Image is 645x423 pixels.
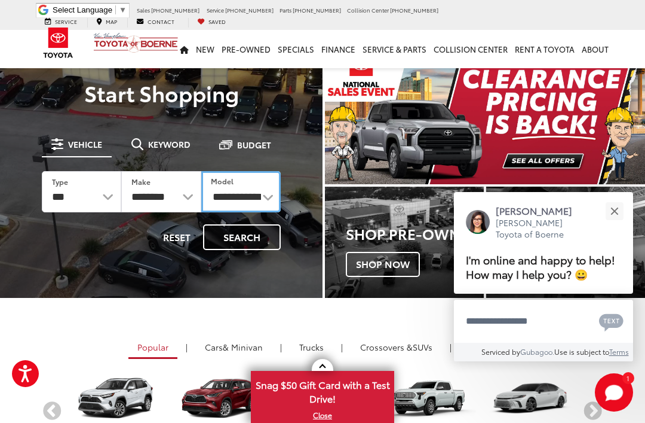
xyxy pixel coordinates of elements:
img: Clearance Pricing Is Back [325,49,645,184]
a: Pre-Owned [218,30,274,68]
a: Schedule Service Schedule Now [486,187,645,298]
button: Next [582,401,603,422]
a: Rent a Toyota [511,30,578,68]
button: Click to view next picture. [597,73,645,160]
textarea: Type your message [454,300,633,343]
a: My Saved Vehicles [188,18,235,28]
li: | [183,341,191,353]
span: Saved [208,17,226,25]
button: Close [601,198,627,224]
img: Toyota RAV4 [65,378,164,419]
a: Collision Center [430,30,511,68]
div: Toyota [486,187,645,298]
a: Finance [318,30,359,68]
section: Carousel section with vehicle pictures - may contain disclaimers. [325,49,645,184]
a: Select Language​ [53,5,127,14]
p: [PERSON_NAME] [496,204,584,217]
img: Toyota Highlander [169,378,268,419]
a: Home [176,30,192,68]
span: Select Language [53,5,112,14]
a: SUVs [351,337,441,357]
span: Shop Now [346,252,420,277]
a: Service [36,18,86,28]
button: Toggle Chat Window [595,373,633,412]
span: Budget [237,141,271,149]
li: | [338,341,346,353]
button: Reset [153,224,201,250]
li: | [277,341,285,353]
a: About [578,30,612,68]
img: Toyota [36,23,81,62]
svg: Text [599,312,623,331]
span: ▼ [119,5,127,14]
span: Sales [137,6,150,14]
a: Specials [274,30,318,68]
span: [PHONE_NUMBER] [151,6,199,14]
label: Make [131,176,150,187]
li: | [447,341,454,353]
p: [PERSON_NAME] Toyota of Boerne [496,217,584,241]
span: Crossovers & [360,341,413,353]
span: Contact [148,17,174,25]
span: [PHONE_NUMBER] [293,6,341,14]
p: Start Shopping [25,81,297,105]
a: Trucks [290,337,333,357]
img: Vic Vaughan Toyota of Boerne [93,32,179,53]
span: Service [55,17,77,25]
div: carousel slide number 1 of 2 [325,49,645,184]
span: Vehicle [68,140,102,148]
div: Close[PERSON_NAME][PERSON_NAME] Toyota of BoerneI'm online and happy to help! How may I help you?... [454,192,633,361]
button: Click to view previous picture. [325,73,373,160]
img: Toyota Tacoma [377,378,475,419]
img: Toyota Camry [481,378,579,419]
span: Service [207,6,224,14]
span: Use is subject to [554,346,609,357]
span: [PHONE_NUMBER] [390,6,438,14]
a: Map [87,18,126,28]
a: Popular [128,337,177,359]
span: & Minivan [223,341,263,353]
svg: Start Chat [595,373,633,412]
button: Chat with SMS [595,308,627,334]
a: Service & Parts: Opens in a new tab [359,30,430,68]
button: Search [203,224,281,250]
a: Contact [127,18,183,28]
span: Parts [279,6,291,14]
span: Serviced by [481,346,520,357]
span: Collision Center [347,6,389,14]
span: I'm online and happy to help! How may I help you? 😀 [466,251,615,282]
span: ​ [115,5,116,14]
div: Toyota [325,187,484,298]
a: New [192,30,218,68]
span: Snag $50 Gift Card with a Test Drive! [252,372,393,409]
span: [PHONE_NUMBER] [225,6,274,14]
a: Shop Pre-Owned Shop Now [325,187,484,298]
a: Terms [609,346,629,357]
span: 1 [626,375,629,381]
label: Type [52,176,68,187]
a: Gubagoo. [520,346,554,357]
span: Keyword [148,140,191,148]
h3: Shop Pre-Owned [346,226,484,241]
label: Model [211,176,234,186]
span: Map [106,17,117,25]
button: Previous [42,401,63,422]
a: Cars [196,337,272,357]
